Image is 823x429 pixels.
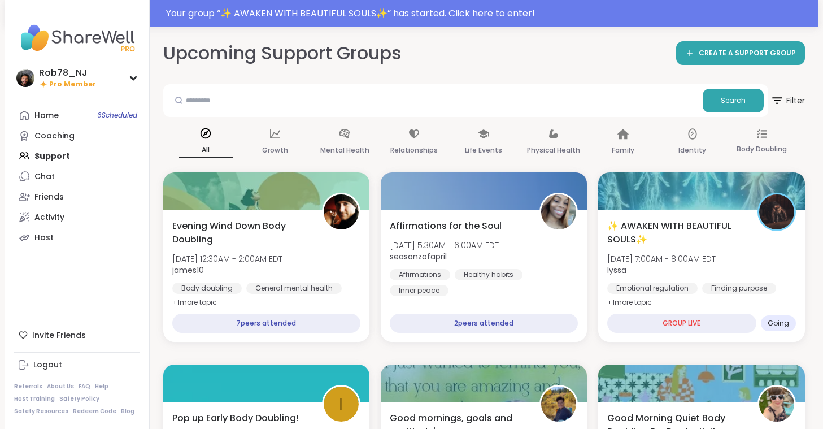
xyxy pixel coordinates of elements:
[262,144,288,157] p: Growth
[79,383,90,391] a: FAQ
[14,18,140,58] img: ShareWell Nav Logo
[390,144,438,157] p: Relationships
[121,408,134,415] a: Blog
[16,69,34,87] img: Rob78_NJ
[390,240,499,251] span: [DATE] 5:30AM - 6:00AM EDT
[759,194,794,229] img: lyssa
[34,212,64,223] div: Activity
[73,408,116,415] a: Redeem Code
[172,314,360,333] div: 7 peers attended
[455,269,522,280] div: Healthy habits
[95,383,108,391] a: Help
[97,111,137,120] span: 6 Scheduled
[324,194,359,229] img: james10
[339,391,343,418] span: I
[14,187,140,207] a: Friends
[39,67,96,79] div: Rob78_NJ
[699,49,796,58] span: CREATE A SUPPORT GROUP
[14,408,68,415] a: Safety Resources
[246,283,342,294] div: General mental health
[770,87,805,114] span: Filter
[541,194,576,229] img: seasonzofapril
[607,265,626,276] b: lyssa
[179,143,233,158] p: All
[33,359,62,371] div: Logout
[14,383,42,391] a: Referrals
[759,387,794,422] img: Adrienne_QueenOfTheDawn
[541,387,576,422] img: CharityRoss
[607,253,716,265] span: [DATE] 7:00AM - 8:00AM EDT
[14,325,140,345] div: Invite Friends
[59,395,99,403] a: Safety Policy
[612,144,634,157] p: Family
[737,142,787,156] p: Body Doubling
[49,80,96,89] span: Pro Member
[14,227,140,248] a: Host
[14,105,140,125] a: Home6Scheduled
[527,144,580,157] p: Physical Health
[34,110,59,122] div: Home
[14,166,140,187] a: Chat
[172,265,204,276] b: james10
[607,219,744,246] span: ✨ AWAKEN WITH BEAUTIFUL SOULS✨
[465,144,502,157] p: Life Events
[172,219,310,246] span: Evening Wind Down Body Doubling
[390,285,448,296] div: Inner peace
[166,7,812,20] div: Your group “ ✨ AWAKEN WITH BEAUTIFUL SOULS✨ ” has started. Click here to enter!
[607,314,756,333] div: GROUP LIVE
[172,253,282,265] span: [DATE] 12:30AM - 2:00AM EDT
[702,283,776,294] div: Finding purpose
[320,144,369,157] p: Mental Health
[390,269,450,280] div: Affirmations
[34,192,64,203] div: Friends
[14,125,140,146] a: Coaching
[768,319,789,328] span: Going
[607,283,698,294] div: Emotional regulation
[34,131,75,142] div: Coaching
[14,395,55,403] a: Host Training
[390,251,447,262] b: seasonzofapril
[14,207,140,227] a: Activity
[390,219,502,233] span: Affirmations for the Soul
[47,383,74,391] a: About Us
[34,232,54,244] div: Host
[172,411,299,425] span: Pop up Early Body Doubling!
[390,314,578,333] div: 2 peers attended
[163,41,402,66] h2: Upcoming Support Groups
[678,144,706,157] p: Identity
[172,283,242,294] div: Body doubling
[34,171,55,183] div: Chat
[721,96,746,106] span: Search
[770,84,805,117] button: Filter
[14,355,140,375] a: Logout
[703,89,764,112] button: Search
[676,41,805,65] a: CREATE A SUPPORT GROUP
